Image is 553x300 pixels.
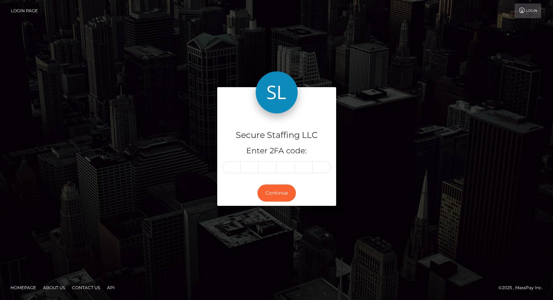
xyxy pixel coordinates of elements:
a: API [104,282,118,293]
h5: Enter 2FA code: [222,146,331,156]
img: Secure Staffing LLC [256,71,298,113]
h4: Secure Staffing LLC [222,129,331,141]
a: Login Page [11,4,38,18]
div: © 2025 , MassPay Inc. [498,284,548,292]
a: Homepage [8,282,39,293]
button: Continue [257,184,296,202]
a: About Us [40,282,68,293]
a: Login [515,4,541,18]
a: Contact Us [69,282,103,293]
